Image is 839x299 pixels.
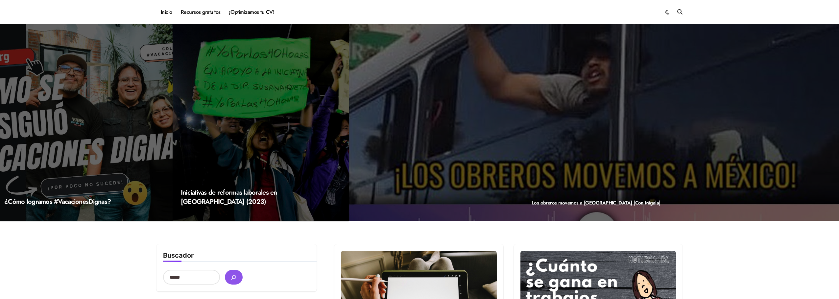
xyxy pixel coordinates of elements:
[532,199,660,206] a: Los obreros movemos a [GEOGRAPHIC_DATA] [Con Migala]
[225,270,243,285] button: buscar
[225,3,278,21] a: ¡Optimizamos tu CV!
[181,188,277,206] a: Iniciativas de reformas laborales en [GEOGRAPHIC_DATA] (2023)
[156,3,177,21] a: Inicio
[163,251,194,259] label: Buscador
[4,197,111,206] a: ¿Cómo logramos #VacacionesDignas?
[177,3,225,21] a: Recursos gratuitos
